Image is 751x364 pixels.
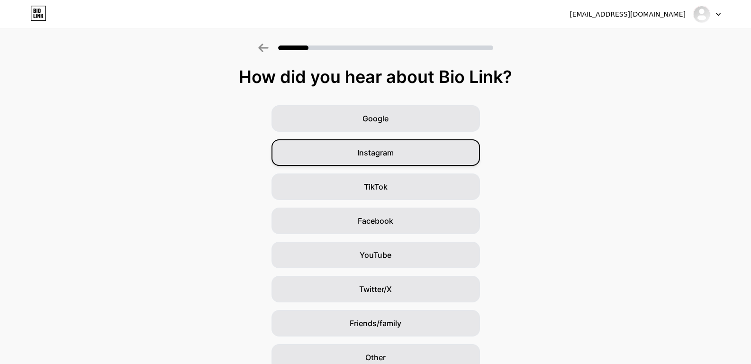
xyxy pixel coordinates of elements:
div: [EMAIL_ADDRESS][DOMAIN_NAME] [570,9,686,19]
span: Instagram [357,147,394,158]
span: Google [362,113,389,124]
span: TikTok [364,181,388,192]
span: Facebook [358,215,393,227]
span: YouTube [360,249,391,261]
span: Twitter/X [359,283,392,295]
span: Friends/family [350,318,401,329]
img: legroovelab [693,5,711,23]
div: How did you hear about Bio Link? [5,67,746,86]
span: Other [365,352,386,363]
